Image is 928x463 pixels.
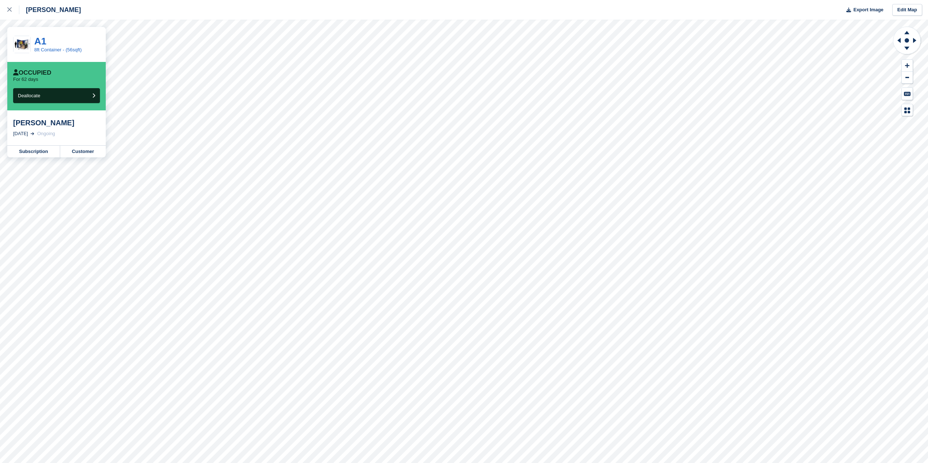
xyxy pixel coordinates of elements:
[31,132,34,135] img: arrow-right-light-icn-cde0832a797a2874e46488d9cf13f60e5c3a73dbe684e267c42b8395dfbc2abf.svg
[13,88,100,103] button: Deallocate
[60,146,106,157] a: Customer
[853,6,883,13] span: Export Image
[18,93,40,98] span: Deallocate
[902,88,913,100] button: Keyboard Shortcuts
[7,146,60,157] a: Subscription
[37,130,55,137] div: Ongoing
[842,4,884,16] button: Export Image
[19,5,81,14] div: [PERSON_NAME]
[13,76,38,82] p: For 62 days
[902,104,913,116] button: Map Legend
[34,47,82,52] a: 8ft Container - (56sqft)
[34,36,46,47] a: A1
[902,72,913,84] button: Zoom Out
[892,4,922,16] a: Edit Map
[13,69,51,76] div: Occupied
[13,118,100,127] div: [PERSON_NAME]
[902,60,913,72] button: Zoom In
[13,36,30,53] img: Your%20paragraph%20text%20(1).png
[13,130,28,137] div: [DATE]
